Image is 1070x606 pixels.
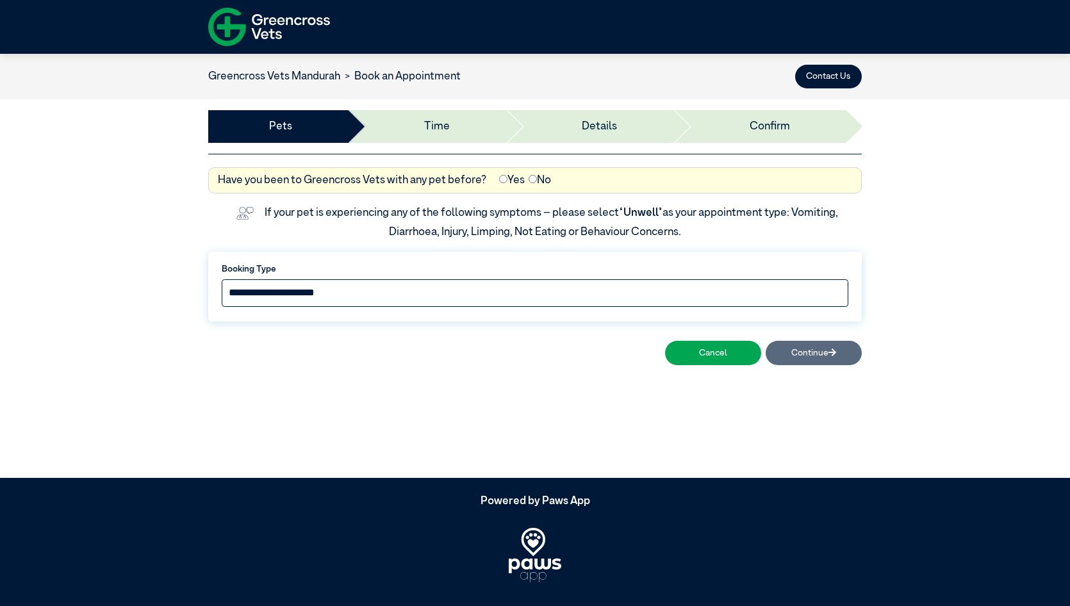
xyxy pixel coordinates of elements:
[499,172,525,189] label: Yes
[665,341,761,364] button: Cancel
[509,528,561,582] img: PawsApp
[208,495,862,508] h5: Powered by Paws App
[619,208,663,218] span: “Unwell”
[269,119,292,135] a: Pets
[529,172,551,189] label: No
[222,263,848,275] label: Booking Type
[529,175,537,183] input: No
[265,208,840,238] label: If your pet is experiencing any of the following symptoms – please select as your appointment typ...
[340,69,461,85] li: Book an Appointment
[795,65,862,88] button: Contact Us
[499,175,507,183] input: Yes
[208,69,461,85] nav: breadcrumb
[208,3,330,51] img: f-logo
[232,202,258,224] img: vet
[218,172,486,189] label: Have you been to Greencross Vets with any pet before?
[208,71,340,82] a: Greencross Vets Mandurah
